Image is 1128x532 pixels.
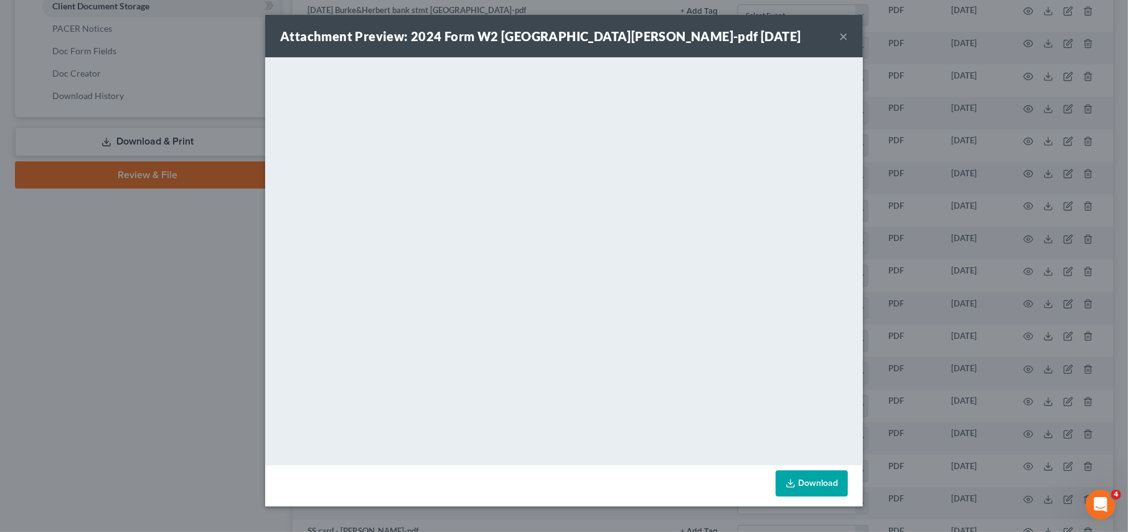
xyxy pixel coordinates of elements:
[265,57,863,462] iframe: <object ng-attr-data='[URL][DOMAIN_NAME]' type='application/pdf' width='100%' height='650px'></ob...
[280,29,801,44] strong: Attachment Preview: 2024 Form W2 [GEOGRAPHIC_DATA][PERSON_NAME]-pdf [DATE]
[839,29,848,44] button: ×
[776,470,848,496] a: Download
[1111,490,1121,500] span: 4
[1086,490,1116,520] iframe: Intercom live chat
